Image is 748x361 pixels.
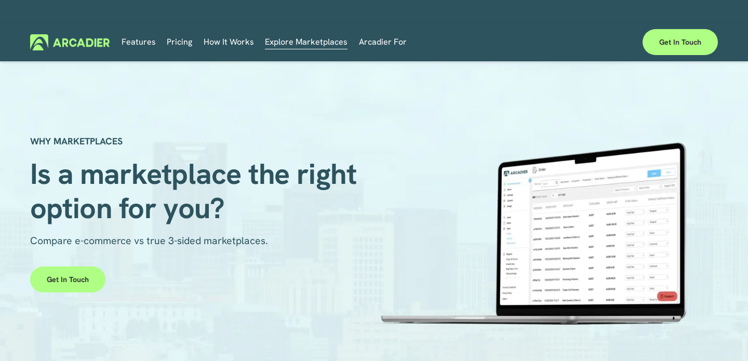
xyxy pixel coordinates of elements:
[30,266,105,292] a: Get in touch
[204,35,254,49] span: How It Works
[167,34,192,50] a: Pricing
[643,29,718,55] a: Get in touch
[204,34,254,50] a: folder dropdown
[122,34,156,50] a: Features
[30,234,268,247] span: Compare e-commerce vs true 3-sided marketplaces.
[359,34,407,50] a: folder dropdown
[30,34,110,50] img: Arcadier
[359,35,407,49] span: Arcadier For
[30,135,123,147] strong: WHY MARKETPLACES
[265,34,348,50] a: Explore Marketplaces
[30,155,364,227] span: Is a marketplace the right option for you?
